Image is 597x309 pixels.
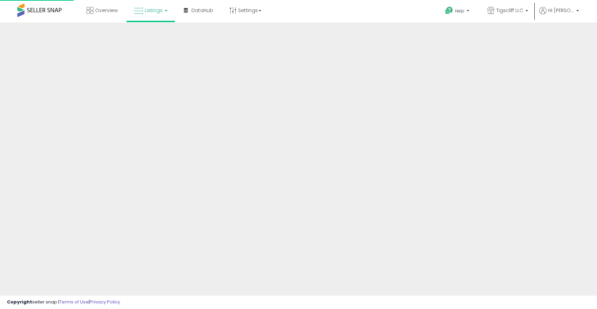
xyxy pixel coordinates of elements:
[440,1,476,22] a: Help
[539,7,579,22] a: Hi [PERSON_NAME]
[7,299,32,305] strong: Copyright
[59,299,89,305] a: Terms of Use
[445,6,453,15] i: Get Help
[191,7,213,14] span: DataHub
[145,7,163,14] span: Listings
[90,299,120,305] a: Privacy Policy
[455,8,464,14] span: Help
[95,7,118,14] span: Overview
[548,7,574,14] span: Hi [PERSON_NAME]
[496,7,523,14] span: Tigscliff LLC
[7,299,120,306] div: seller snap | |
